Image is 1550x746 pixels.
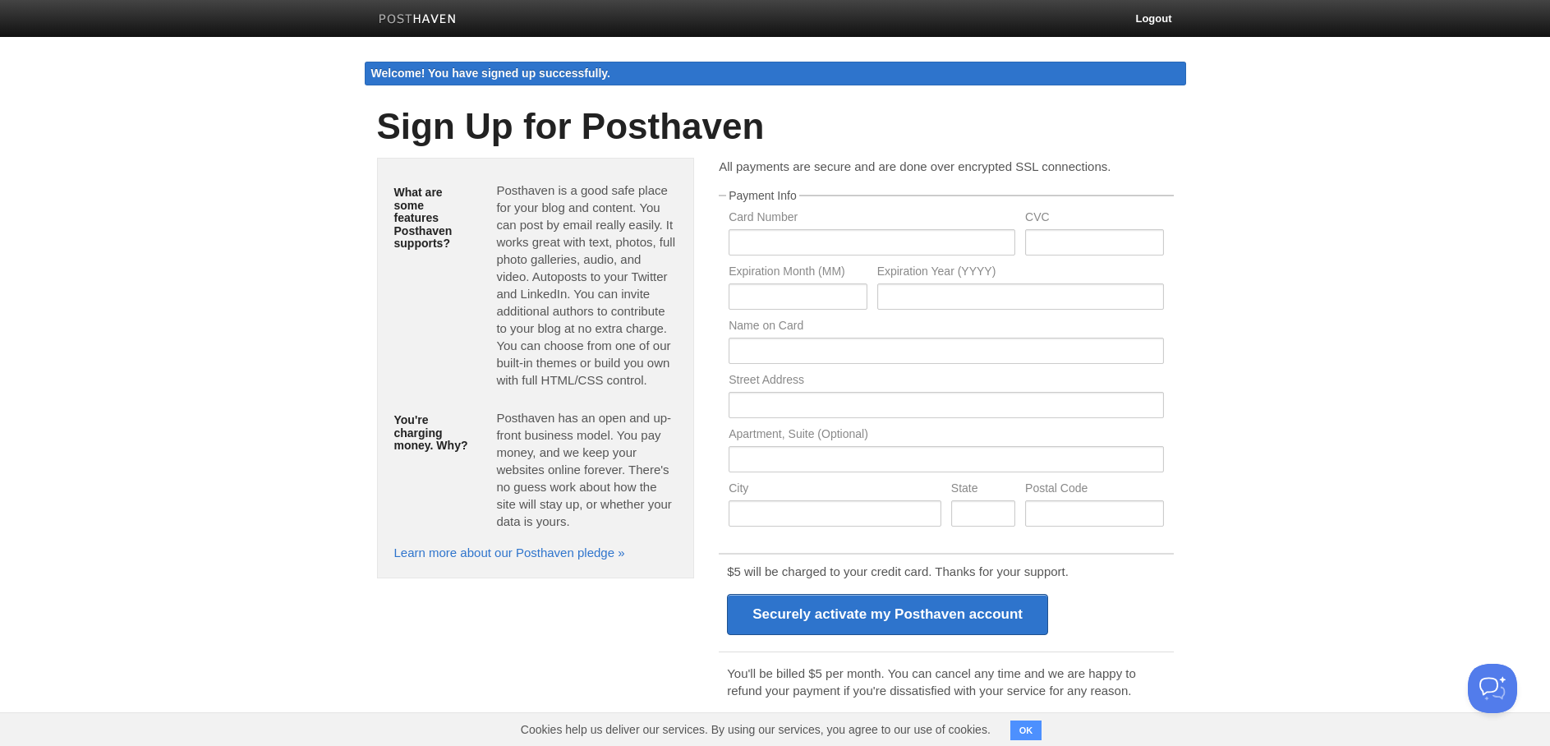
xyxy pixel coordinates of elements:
[729,265,867,281] label: Expiration Month (MM)
[394,546,625,559] a: Learn more about our Posthaven pledge »
[727,665,1165,699] p: You'll be billed $5 per month. You can cancel any time and we are happy to refund your payment if...
[727,594,1048,635] input: Securely activate my Posthaven account
[377,107,1174,146] h1: Sign Up for Posthaven
[379,14,457,26] img: Posthaven-bar
[729,320,1163,335] label: Name on Card
[1010,721,1042,740] button: OK
[951,482,1015,498] label: State
[1025,482,1163,498] label: Postal Code
[496,182,677,389] p: Posthaven is a good safe place for your blog and content. You can post by email really easily. It...
[394,186,472,250] h5: What are some features Posthaven supports?
[727,563,1165,580] p: $5 will be charged to your credit card. Thanks for your support.
[729,482,941,498] label: City
[719,158,1173,175] p: All payments are secure and are done over encrypted SSL connections.
[729,428,1163,444] label: Apartment, Suite (Optional)
[365,62,1186,85] div: Welcome! You have signed up successfully.
[877,265,1164,281] label: Expiration Year (YYYY)
[1468,664,1517,713] iframe: Help Scout Beacon - Open
[394,414,472,452] h5: You're charging money. Why?
[726,190,799,201] legend: Payment Info
[1025,211,1163,227] label: CVC
[729,211,1015,227] label: Card Number
[496,409,677,530] p: Posthaven has an open and up-front business model. You pay money, and we keep your websites onlin...
[504,713,1007,746] span: Cookies help us deliver our services. By using our services, you agree to our use of cookies.
[729,374,1163,389] label: Street Address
